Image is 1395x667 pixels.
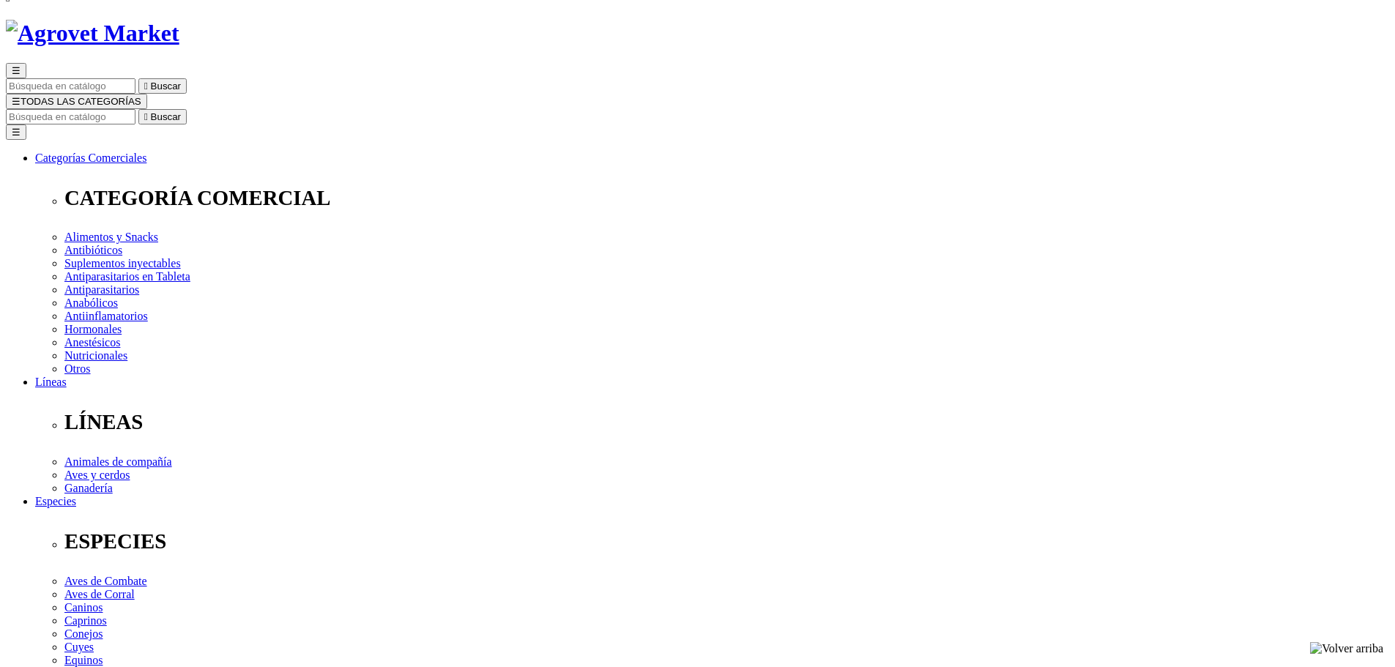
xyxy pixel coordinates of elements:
[64,349,127,362] a: Nutricionales
[64,482,113,494] a: Ganadería
[144,81,148,92] i: 
[12,96,21,107] span: ☰
[6,20,179,47] img: Agrovet Market
[6,63,26,78] button: ☰
[64,641,94,653] a: Cuyes
[64,410,1389,434] p: LÍNEAS
[64,257,181,269] a: Suplementos inyectables
[64,362,91,375] a: Otros
[64,297,118,309] a: Anabólicos
[138,78,187,94] button:  Buscar
[64,270,190,283] a: Antiparasitarios en Tableta
[64,529,1389,554] p: ESPECIES
[6,124,26,140] button: ☰
[151,111,181,122] span: Buscar
[35,376,67,388] a: Líneas
[64,601,103,614] a: Caninos
[35,152,146,164] a: Categorías Comerciales
[64,588,135,600] a: Aves de Corral
[64,310,148,322] a: Antiinflamatorios
[64,614,107,627] a: Caprinos
[138,109,187,124] button:  Buscar
[64,323,122,335] a: Hormonales
[151,81,181,92] span: Buscar
[6,109,135,124] input: Buscar
[64,455,172,468] a: Animales de compañía
[64,469,130,481] a: Aves y cerdos
[64,283,139,296] a: Antiparasitarios
[1310,642,1383,655] img: Volver arriba
[64,231,158,243] a: Alimentos y Snacks
[64,244,122,256] a: Antibióticos
[64,575,147,587] a: Aves de Combate
[64,336,120,349] a: Anestésicos
[35,495,76,507] a: Especies
[12,65,21,76] span: ☰
[64,654,103,666] a: Equinos
[6,94,147,109] button: ☰TODAS LAS CATEGORÍAS
[144,111,148,122] i: 
[64,186,1389,210] p: CATEGORÍA COMERCIAL
[6,78,135,94] input: Buscar
[64,627,103,640] a: Conejos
